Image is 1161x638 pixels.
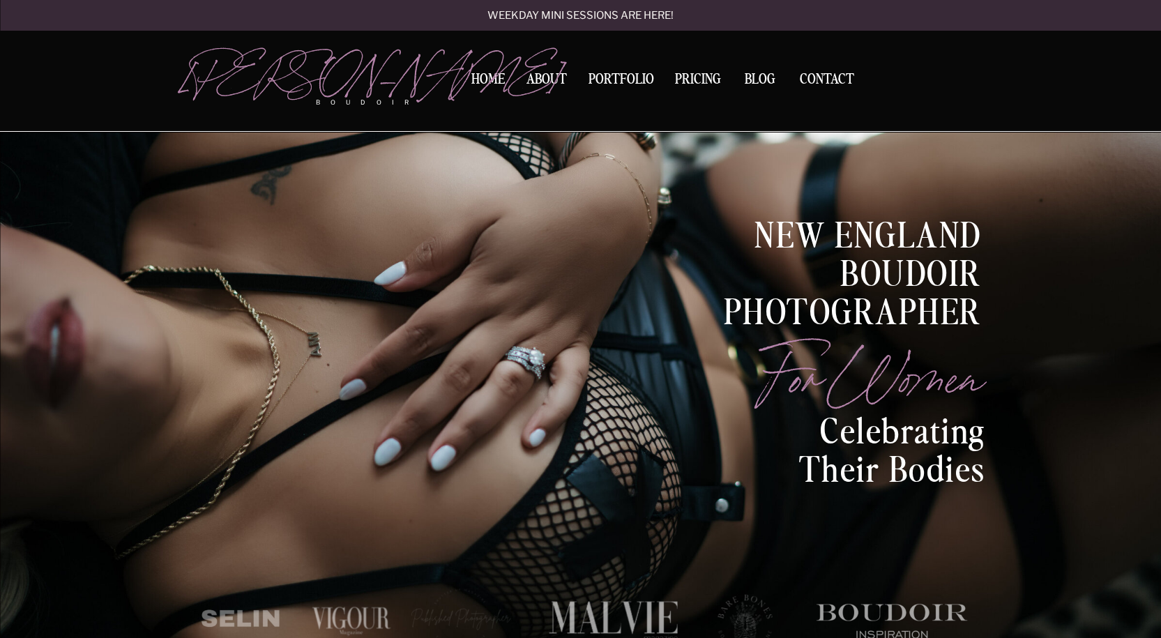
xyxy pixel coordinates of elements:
a: Weekday mini sessions are here! [450,10,711,22]
a: Contact [794,73,860,87]
p: for women [678,329,982,409]
a: BLOG [738,73,782,85]
a: [PERSON_NAME] [181,50,432,91]
p: boudoir [316,98,432,107]
a: Portfolio [584,73,659,91]
h1: New England BOUDOIR Photographer [653,218,982,295]
a: Pricing [671,73,725,91]
p: celebrating their bodies [751,414,986,496]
